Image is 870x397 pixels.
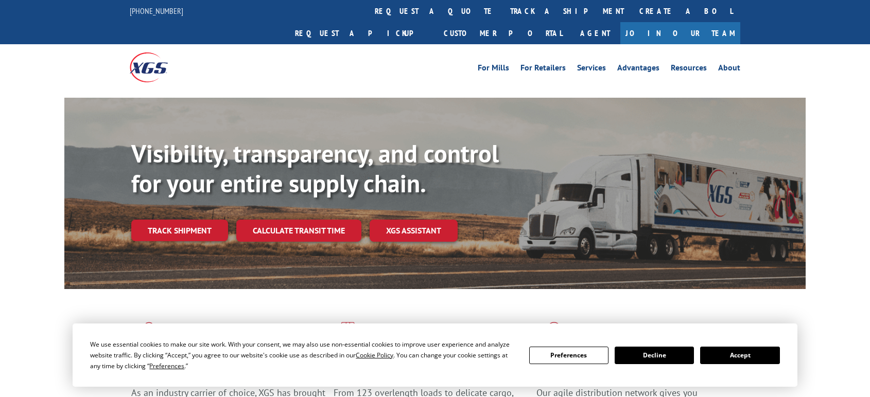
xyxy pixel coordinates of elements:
[287,22,436,44] a: Request a pickup
[718,64,740,75] a: About
[356,351,393,359] span: Cookie Policy
[131,220,228,241] a: Track shipment
[615,347,694,364] button: Decline
[236,220,361,242] a: Calculate transit time
[149,362,184,370] span: Preferences
[617,64,659,75] a: Advantages
[536,322,572,349] img: xgs-icon-flagship-distribution-model-red
[700,347,779,364] button: Accept
[73,323,797,387] div: Cookie Consent Prompt
[529,347,608,364] button: Preferences
[478,64,509,75] a: For Mills
[90,339,516,371] div: We use essential cookies to make our site work. With your consent, we may also use non-essential ...
[370,220,458,242] a: XGS ASSISTANT
[131,137,499,199] b: Visibility, transparency, and control for your entire supply chain.
[436,22,570,44] a: Customer Portal
[334,322,358,349] img: xgs-icon-focused-on-flooring-red
[131,322,163,349] img: xgs-icon-total-supply-chain-intelligence-red
[577,64,606,75] a: Services
[671,64,707,75] a: Resources
[620,22,740,44] a: Join Our Team
[570,22,620,44] a: Agent
[130,6,183,16] a: [PHONE_NUMBER]
[520,64,566,75] a: For Retailers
